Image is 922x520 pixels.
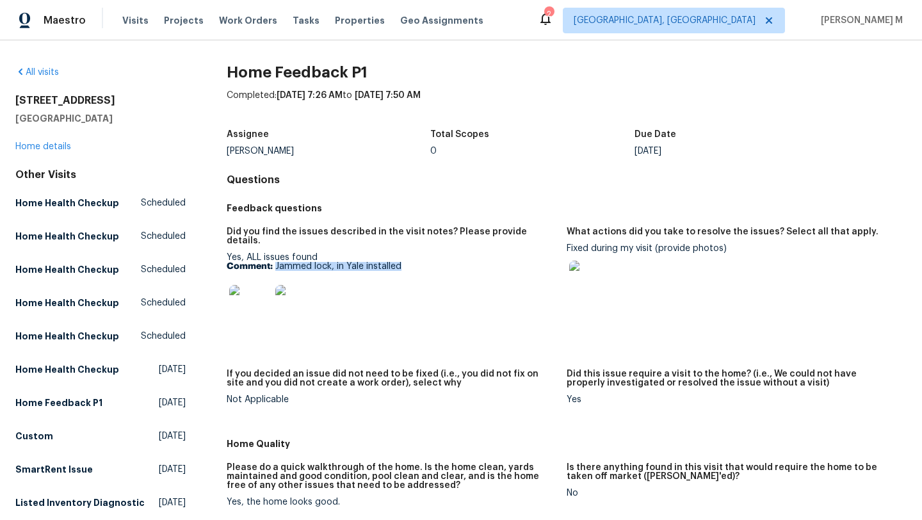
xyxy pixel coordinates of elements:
[227,89,907,122] div: Completed: to
[227,463,556,490] h5: Please do a quick walkthrough of the home. Is the home clean, yards maintained and good condition...
[227,202,907,215] h5: Feedback questions
[227,66,907,79] h2: Home Feedback P1
[141,297,186,309] span: Scheduled
[15,142,71,151] a: Home details
[355,91,421,100] span: [DATE] 7:50 AM
[567,227,878,236] h5: What actions did you take to resolve the issues? Select all that apply.
[15,496,145,509] h5: Listed Inventory Diagnostic
[293,16,319,25] span: Tasks
[141,330,186,343] span: Scheduled
[164,14,204,27] span: Projects
[141,197,186,209] span: Scheduled
[15,263,119,276] h5: Home Health Checkup
[15,225,186,248] a: Home Health CheckupScheduled
[635,130,676,139] h5: Due Date
[15,358,186,381] a: Home Health Checkup[DATE]
[227,370,556,387] h5: If you decided an issue did not need to be fixed (i.e., you did not fix on site and you did not c...
[15,463,93,476] h5: SmartRent Issue
[159,363,186,376] span: [DATE]
[122,14,149,27] span: Visits
[159,396,186,409] span: [DATE]
[227,130,269,139] h5: Assignee
[159,430,186,443] span: [DATE]
[400,14,483,27] span: Geo Assignments
[227,227,556,245] h5: Did you find the issues described in the visit notes? Please provide details.
[635,147,839,156] div: [DATE]
[15,191,186,215] a: Home Health CheckupScheduled
[544,8,553,20] div: 2
[227,262,556,271] p: Jammed lock, in Yale installed
[141,263,186,276] span: Scheduled
[227,253,556,334] div: Yes, ALL issues found
[15,112,186,125] h5: [GEOGRAPHIC_DATA]
[44,14,86,27] span: Maestro
[227,262,273,271] b: Comment:
[15,396,102,409] h5: Home Feedback P1
[15,94,186,107] h2: [STREET_ADDRESS]
[277,91,343,100] span: [DATE] 7:26 AM
[15,363,119,376] h5: Home Health Checkup
[219,14,277,27] span: Work Orders
[15,430,53,443] h5: Custom
[567,244,896,309] div: Fixed during my visit (provide photos)
[227,395,556,404] div: Not Applicable
[227,174,907,186] h4: Questions
[15,325,186,348] a: Home Health CheckupScheduled
[15,297,119,309] h5: Home Health Checkup
[15,291,186,314] a: Home Health CheckupScheduled
[227,437,907,450] h5: Home Quality
[15,197,119,209] h5: Home Health Checkup
[15,391,186,414] a: Home Feedback P1[DATE]
[574,14,756,27] span: [GEOGRAPHIC_DATA], [GEOGRAPHIC_DATA]
[15,168,186,181] div: Other Visits
[159,496,186,509] span: [DATE]
[159,463,186,476] span: [DATE]
[430,147,635,156] div: 0
[15,458,186,481] a: SmartRent Issue[DATE]
[430,130,489,139] h5: Total Scopes
[15,425,186,448] a: Custom[DATE]
[567,463,896,481] h5: Is there anything found in this visit that would require the home to be taken off market ([PERSON...
[15,68,59,77] a: All visits
[15,330,119,343] h5: Home Health Checkup
[335,14,385,27] span: Properties
[15,491,186,514] a: Listed Inventory Diagnostic[DATE]
[15,230,119,243] h5: Home Health Checkup
[141,230,186,243] span: Scheduled
[567,489,896,498] div: No
[567,395,896,404] div: Yes
[227,498,556,507] div: Yes, the home looks good.
[227,147,431,156] div: [PERSON_NAME]
[567,370,896,387] h5: Did this issue require a visit to the home? (i.e., We could not have properly investigated or res...
[15,258,186,281] a: Home Health CheckupScheduled
[816,14,903,27] span: [PERSON_NAME] M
